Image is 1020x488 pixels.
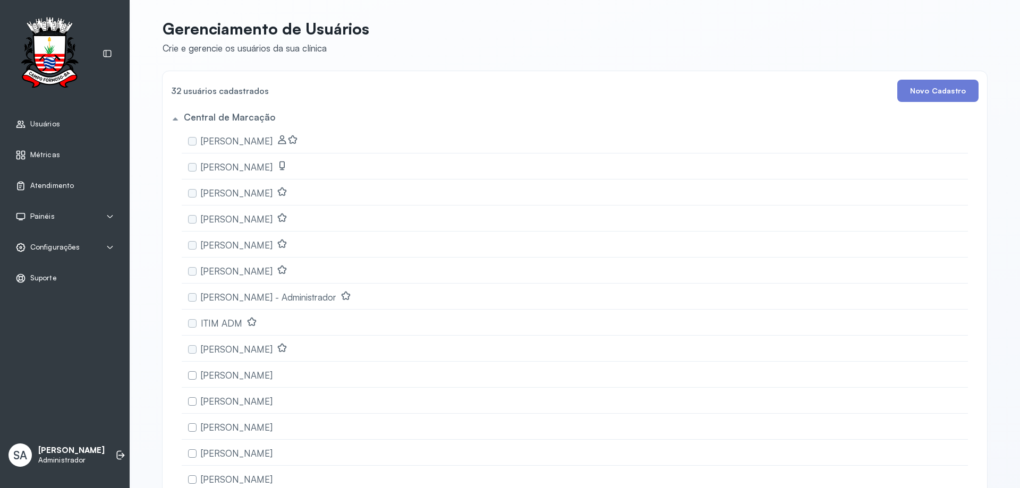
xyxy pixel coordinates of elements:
span: [PERSON_NAME] [201,161,273,173]
button: Novo Cadastro [897,80,979,102]
span: [PERSON_NAME] [201,370,273,381]
span: [PERSON_NAME] [201,239,273,251]
h4: 32 usuários cadastrados [171,83,269,98]
a: Métricas [15,150,114,160]
span: Atendimento [30,181,74,190]
span: [PERSON_NAME] [201,448,273,459]
span: [PERSON_NAME] [201,213,273,225]
span: Usuários [30,119,60,129]
span: Suporte [30,273,57,282]
span: Métricas [30,150,60,159]
span: [PERSON_NAME] [201,344,273,355]
h5: Central de Marcação [184,112,275,123]
div: Crie e gerencie os usuários da sua clínica [163,42,369,54]
span: ITIM ADM [201,318,242,329]
span: [PERSON_NAME] [201,135,273,147]
span: Painéis [30,212,55,221]
span: [PERSON_NAME] [201,187,273,199]
span: [PERSON_NAME] [201,266,273,277]
span: Configurações [30,243,80,252]
img: Logotipo do estabelecimento [11,17,88,91]
p: [PERSON_NAME] [38,446,105,456]
span: [PERSON_NAME] [201,396,273,407]
span: [PERSON_NAME] - Administrador [201,292,336,303]
span: [PERSON_NAME] [201,422,273,433]
p: Gerenciamento de Usuários [163,19,369,38]
a: Atendimento [15,181,114,191]
a: Usuários [15,119,114,130]
span: [PERSON_NAME] [201,474,273,485]
p: Administrador [38,456,105,465]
